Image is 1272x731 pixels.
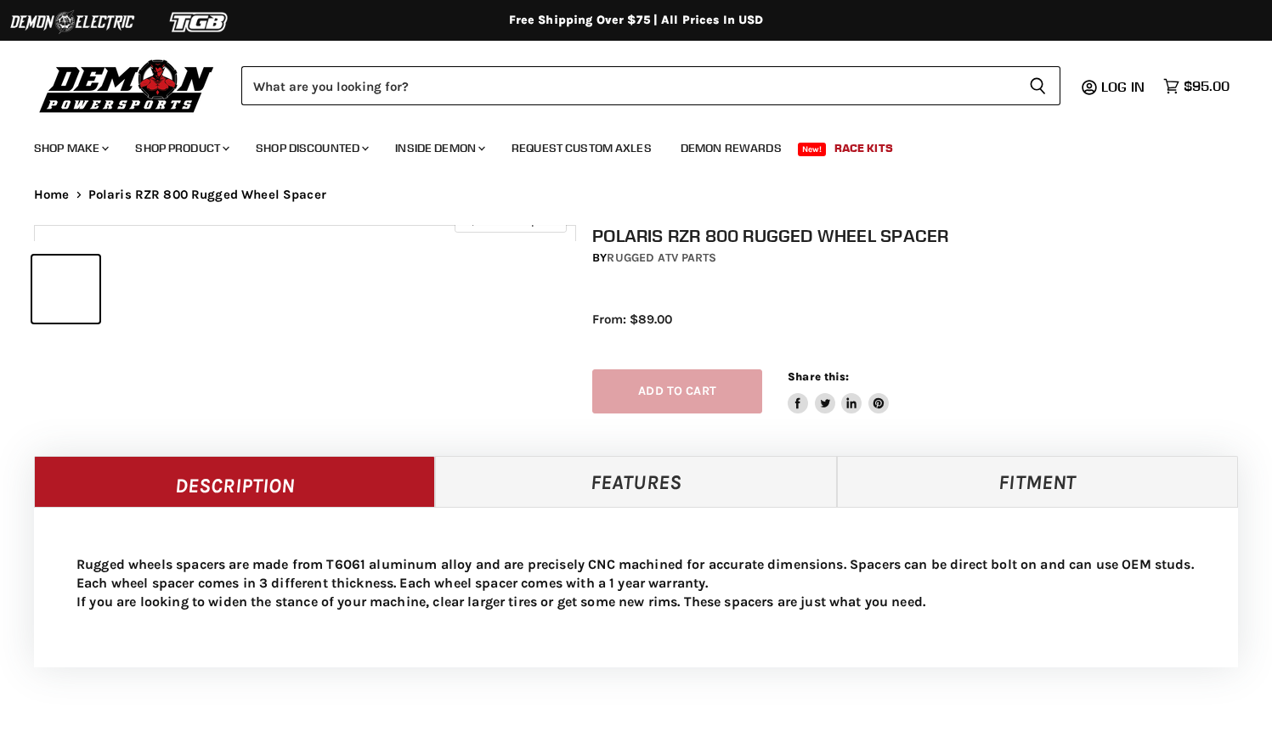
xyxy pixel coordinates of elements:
[788,369,889,414] aside: Share this:
[592,225,1254,246] h1: Polaris RZR 800 Rugged Wheel Spacer
[105,256,172,323] button: Polaris RZR 800 Rugged Wheel Spacer thumbnail
[1184,78,1230,94] span: $95.00
[76,555,1196,611] p: Rugged wheels spacers are made from T6061 aluminum alloy and are precisely CNC machined for accur...
[668,131,794,166] a: Demon Rewards
[382,131,495,166] a: Inside Demon
[32,256,99,323] button: Polaris RZR 800 Rugged Wheel Spacer thumbnail
[8,6,136,38] img: Demon Electric Logo 2
[798,143,827,156] span: New!
[243,131,379,166] a: Shop Discounted
[1155,74,1238,98] a: $95.00
[21,124,1225,166] ul: Main menu
[607,250,716,265] a: Rugged ATV Parts
[34,456,435,507] a: Description
[837,456,1238,507] a: Fitment
[122,131,240,166] a: Shop Product
[435,456,836,507] a: Features
[34,55,220,115] img: Demon Powersports
[34,188,70,202] a: Home
[592,249,1254,267] div: by
[1094,79,1155,94] a: Log in
[136,6,263,38] img: TGB Logo 2
[1015,66,1060,105] button: Search
[788,370,849,383] span: Share this:
[592,312,672,327] span: From: $89.00
[463,214,557,227] span: Click to expand
[1101,78,1145,95] span: Log in
[241,66,1015,105] input: Search
[241,66,1060,105] form: Product
[21,131,119,166] a: Shop Make
[499,131,664,166] a: Request Custom Axles
[88,188,326,202] span: Polaris RZR 800 Rugged Wheel Spacer
[822,131,906,166] a: Race Kits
